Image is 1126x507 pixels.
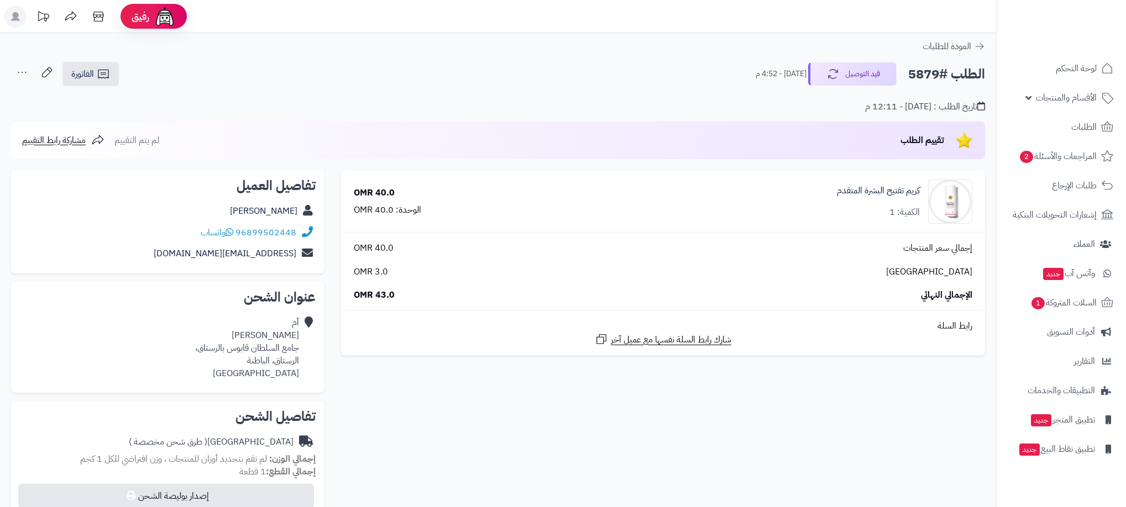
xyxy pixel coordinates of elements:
span: الإجمالي النهائي [921,289,972,302]
a: لوحة التحكم [1003,55,1119,82]
a: التقارير [1003,348,1119,374]
div: تاريخ الطلب : [DATE] - 12:11 م [865,101,985,113]
a: الفاتورة [62,62,119,86]
span: التطبيقات والخدمات [1028,383,1095,398]
span: طلبات الإرجاع [1052,178,1097,193]
span: 1 [1031,297,1045,309]
a: العملاء [1003,231,1119,257]
span: مشاركة رابط التقييم [22,134,86,147]
span: تطبيق المتجر [1030,412,1095,427]
span: جديد [1019,443,1040,456]
span: لم يتم التقييم [114,134,159,147]
a: طلبات الإرجاع [1003,172,1119,199]
a: [PERSON_NAME] [230,204,297,218]
span: 40.0 OMR [354,242,394,255]
a: إشعارات التحويلات البنكية [1003,202,1119,228]
a: العودة للطلبات [923,40,985,53]
span: إشعارات التحويلات البنكية [1013,207,1097,223]
span: إجمالي سعر المنتجات [903,242,972,255]
h2: عنوان الشحن [20,291,316,304]
span: 3.0 OMR [354,266,388,278]
a: 96899502448 [235,226,296,239]
span: جديد [1043,268,1064,280]
span: المراجعات والأسئلة [1019,149,1097,164]
a: المراجعات والأسئلة2 [1003,143,1119,170]
div: الكمية: 1 [889,206,920,219]
a: شارك رابط السلة نفسها مع عميل آخر [595,332,731,346]
div: 40.0 OMR [354,187,395,199]
div: رابط السلة [345,320,981,332]
span: تطبيق نقاط البيع [1018,441,1095,457]
span: التقارير [1074,353,1095,369]
span: العودة للطلبات [923,40,971,53]
span: 2 [1020,151,1033,163]
div: أم [PERSON_NAME] جامع السلطان قابوس بالرستاق، الرستاق، الباطنة [GEOGRAPHIC_DATA] [195,316,299,379]
strong: إجمالي القطع: [266,465,316,478]
a: تحديثات المنصة [29,6,57,30]
span: الأقسام والمنتجات [1036,90,1097,105]
a: وآتس آبجديد [1003,260,1119,287]
small: 1 قطعة [239,465,316,478]
span: السلات المتروكة [1030,295,1097,310]
span: [GEOGRAPHIC_DATA] [886,266,972,278]
img: 1739573726-cm4q21r9m0e1d01kleger9j34_ampoul_2-90x90.png [929,179,972,224]
span: جديد [1031,414,1051,426]
span: لم تقم بتحديد أوزان للمنتجات ، وزن افتراضي للكل 1 كجم [80,452,267,466]
span: 43.0 OMR [354,289,395,302]
span: لوحة التحكم [1056,61,1097,76]
span: تقييم الطلب [900,134,944,147]
a: الطلبات [1003,114,1119,140]
a: تطبيق المتجرجديد [1003,406,1119,433]
a: واتساب [201,226,233,239]
h2: تفاصيل العميل [20,179,316,192]
a: تطبيق نقاط البيعجديد [1003,436,1119,462]
span: أدوات التسويق [1047,324,1095,340]
strong: إجمالي الوزن: [269,452,316,466]
span: الفاتورة [71,67,94,81]
a: أدوات التسويق [1003,319,1119,345]
a: كريم تفتيح البشرة المتقدم [837,184,920,197]
small: [DATE] - 4:52 م [756,68,806,80]
h2: الطلب #5879 [908,63,985,86]
a: [EMAIL_ADDRESS][DOMAIN_NAME] [154,247,296,260]
span: شارك رابط السلة نفسها مع عميل آخر [611,334,731,346]
a: مشاركة رابط التقييم [22,134,104,147]
h2: تفاصيل الشحن [20,410,316,423]
img: ai-face.png [154,6,176,28]
span: الطلبات [1071,119,1097,135]
button: قيد التوصيل [808,62,897,86]
span: وآتس آب [1042,266,1095,281]
div: الوحدة: 40.0 OMR [354,204,421,216]
span: رفيق [132,10,149,23]
div: [GEOGRAPHIC_DATA] [129,436,294,448]
a: السلات المتروكة1 [1003,289,1119,316]
span: العملاء [1073,236,1095,252]
span: ( طرق شحن مخصصة ) [129,435,207,448]
a: التطبيقات والخدمات [1003,377,1119,404]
